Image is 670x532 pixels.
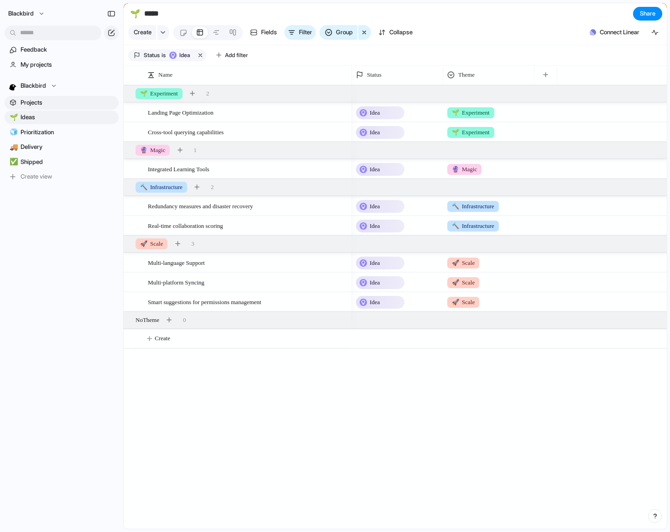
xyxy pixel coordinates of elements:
[452,221,494,231] span: Infrastructure
[148,220,223,231] span: Real-time collaboration scoring
[8,9,34,18] span: blackbird
[389,28,413,37] span: Collapse
[452,298,475,307] span: Scale
[179,51,192,59] span: Idea
[600,28,639,37] span: Connect Linear
[246,25,281,40] button: Fields
[367,70,382,79] span: Status
[640,9,655,18] span: Share
[21,172,52,181] span: Create view
[10,142,16,153] div: 🚚
[586,26,643,39] button: Connect Linear
[148,277,204,287] span: Multi-platform Syncing
[5,58,119,72] a: My projects
[148,163,209,174] span: Integrated Learning Tools
[21,60,115,69] span: My projects
[452,202,494,211] span: Infrastructure
[370,165,380,174] span: Idea
[5,155,119,169] a: ✅Shipped
[211,49,253,62] button: Add filter
[370,108,380,117] span: Idea
[128,6,142,21] button: 🌱
[8,158,17,167] button: ✅
[452,299,459,306] span: 🚀
[140,90,147,97] span: 🌱
[299,28,312,37] span: Filter
[8,128,17,137] button: 🧊
[375,25,416,40] button: Collapse
[452,203,459,210] span: 🔨
[158,70,173,79] span: Name
[128,25,156,40] button: Create
[452,259,459,266] span: 🚀
[155,334,170,343] span: Create
[211,183,214,192] span: 2
[183,316,186,325] span: 0
[452,166,459,173] span: 🔮
[452,128,490,137] span: Experiment
[452,129,459,136] span: 🌱
[370,258,380,268] span: Idea
[4,6,50,21] button: blackbird
[336,28,353,37] span: Group
[148,296,261,307] span: Smart suggestions for permissions management
[10,127,16,137] div: 🧊
[140,184,147,190] span: 🔨
[5,170,119,184] button: Create view
[140,147,147,153] span: 🔮
[452,165,477,174] span: Magic
[194,146,197,155] span: 1
[148,126,224,137] span: Cross-tool querying capabilities
[21,81,46,90] span: Blackbird
[206,89,209,98] span: 2
[370,221,380,231] span: Idea
[21,98,115,107] span: Projects
[5,96,119,110] a: Projects
[452,108,490,117] span: Experiment
[452,258,475,268] span: Scale
[261,28,277,37] span: Fields
[319,25,357,40] button: Group
[452,109,459,116] span: 🌱
[370,278,380,287] span: Idea
[160,50,167,60] button: is
[134,28,152,37] span: Create
[140,89,178,98] span: Experiment
[140,239,163,248] span: Scale
[130,7,140,20] div: 🌱
[8,142,17,152] button: 🚚
[633,7,662,21] button: Share
[191,239,194,248] span: 3
[370,128,380,137] span: Idea
[21,142,115,152] span: Delivery
[21,113,115,122] span: Ideas
[5,140,119,154] a: 🚚Delivery
[140,146,165,155] span: Magic
[148,257,205,268] span: Multi-language Support
[162,51,166,59] span: is
[167,50,194,60] button: Idea
[284,25,316,40] button: Filter
[21,45,115,54] span: Feedback
[5,111,119,124] a: 🌱Ideas
[452,222,459,229] span: 🔨
[370,202,380,211] span: Idea
[140,240,147,247] span: 🚀
[144,51,160,59] span: Status
[225,51,248,59] span: Add filter
[5,126,119,139] a: 🧊Prioritization
[148,107,214,117] span: Landing Page Optimization
[8,113,17,122] button: 🌱
[370,298,380,307] span: Idea
[452,278,475,287] span: Scale
[458,70,475,79] span: Theme
[140,183,183,192] span: Infrastructure
[21,128,115,137] span: Prioritization
[5,43,119,57] a: Feedback
[10,112,16,123] div: 🌱
[136,316,159,325] span: No Theme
